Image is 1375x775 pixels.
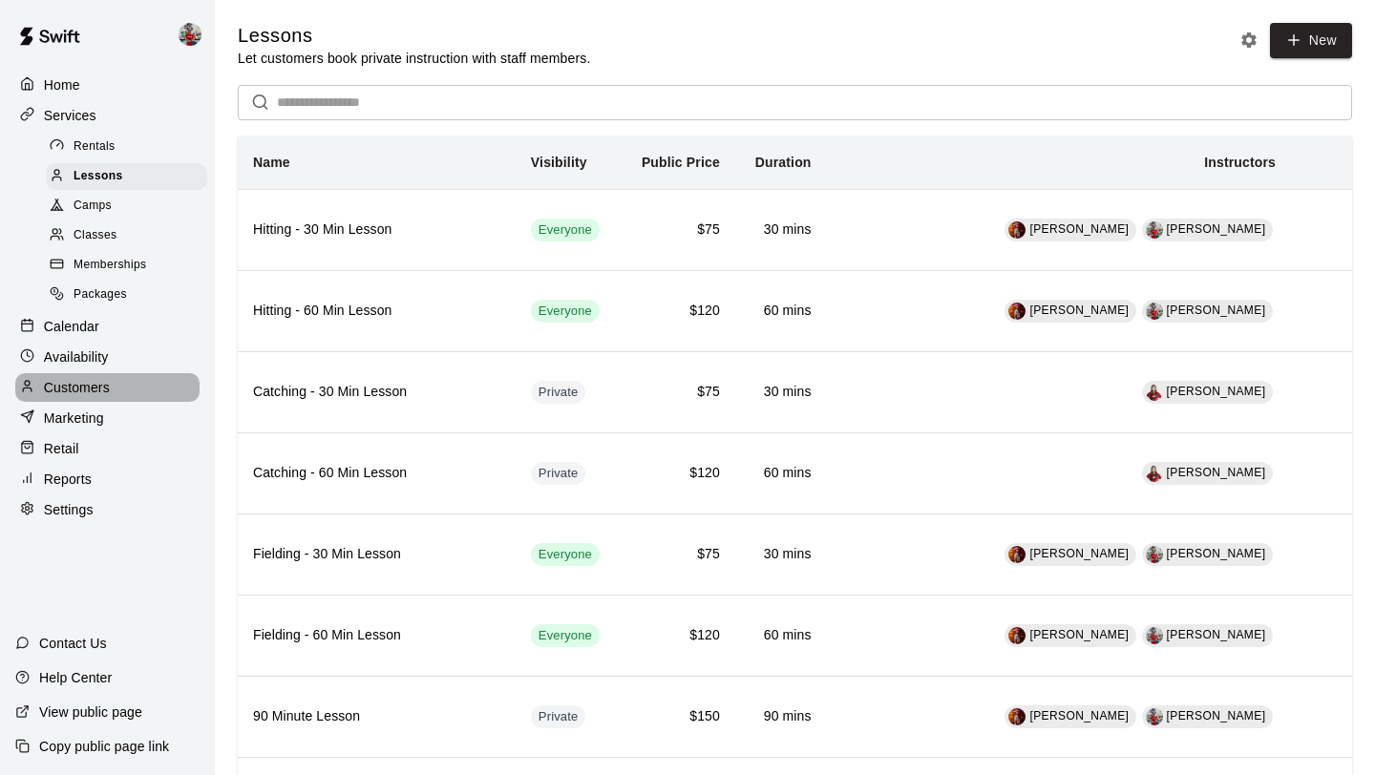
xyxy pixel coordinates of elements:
h6: $120 [636,625,720,646]
span: Private [531,708,586,726]
img: Kaitlyn Lim [1008,221,1026,239]
a: Lessons [46,161,215,191]
div: Packages [46,282,207,308]
h6: $120 [636,463,720,484]
h6: $75 [636,544,720,565]
h6: Fielding - 60 Min Lesson [253,625,500,646]
img: Kylie Chung [1146,546,1163,563]
span: [PERSON_NAME] [1167,547,1266,560]
img: Aly Kaneshiro [1146,384,1163,401]
a: Memberships [46,251,215,281]
h6: 60 mins [751,301,812,322]
a: Customers [15,373,200,402]
div: Rentals [46,134,207,160]
span: [PERSON_NAME] [1029,709,1129,723]
h6: 30 mins [751,220,812,241]
div: This service is hidden, and can only be accessed via a direct link [531,705,586,728]
b: Duration [755,155,812,170]
h6: Catching - 60 Min Lesson [253,463,500,484]
span: Everyone [531,627,600,645]
a: Reports [15,465,200,493]
span: [PERSON_NAME] [1167,385,1266,398]
div: Lessons [46,163,207,190]
h5: Lessons [238,23,590,49]
span: [PERSON_NAME] [1029,222,1129,236]
img: Aly Kaneshiro [1146,465,1163,482]
b: Instructors [1204,155,1276,170]
h6: 30 mins [751,544,812,565]
span: Rentals [74,137,116,157]
div: Camps [46,193,207,220]
a: Retail [15,434,200,463]
p: Marketing [44,408,104,428]
h6: 60 mins [751,463,812,484]
span: Memberships [74,256,146,275]
p: Availability [44,347,109,367]
span: Everyone [531,303,600,321]
img: Kylie Chung [179,23,201,46]
div: Kylie Chung [1146,303,1163,320]
a: Marketing [15,404,200,432]
span: Everyone [531,546,600,564]
h6: $75 [636,382,720,403]
span: [PERSON_NAME] [1029,304,1129,317]
span: [PERSON_NAME] [1167,304,1266,317]
b: Visibility [531,155,587,170]
a: Rentals [46,132,215,161]
span: [PERSON_NAME] [1167,709,1266,723]
img: Kaitlyn Lim [1008,303,1026,320]
span: Classes [74,226,116,245]
div: This service is hidden, and can only be accessed via a direct link [531,462,586,485]
p: Calendar [44,317,99,336]
h6: $75 [636,220,720,241]
div: This service is visible to all of your customers [531,300,600,323]
img: Kylie Chung [1146,221,1163,239]
a: Calendar [15,312,200,341]
p: View public page [39,702,142,722]
div: Home [15,71,200,99]
div: This service is visible to all of your customers [531,219,600,241]
span: Private [531,465,586,483]
h6: Hitting - 30 Min Lesson [253,220,500,241]
div: Classes [46,222,207,249]
a: Packages [46,281,215,310]
p: Help Center [39,668,112,687]
h6: Hitting - 60 Min Lesson [253,301,500,322]
span: [PERSON_NAME] [1029,547,1129,560]
img: Kaitlyn Lim [1008,546,1026,563]
a: New [1270,23,1352,58]
img: Kylie Chung [1146,708,1163,725]
span: Lessons [74,167,123,186]
a: Settings [15,495,200,524]
a: Services [15,101,200,130]
p: Customers [44,378,110,397]
img: Kaitlyn Lim [1008,627,1026,644]
p: Retail [44,439,79,458]
span: [PERSON_NAME] [1167,466,1266,479]
h6: Fielding - 30 Min Lesson [253,544,500,565]
img: Kylie Chung [1146,627,1163,644]
span: Packages [74,285,127,304]
span: Private [531,384,586,402]
h6: Catching - 30 Min Lesson [253,382,500,403]
a: Availability [15,343,200,371]
span: [PERSON_NAME] [1167,628,1266,641]
img: Kaitlyn Lim [1008,708,1026,725]
div: Memberships [46,252,207,279]
p: Let customers book private instruction with staff members. [238,49,590,68]
h6: 90 Minute Lesson [253,706,500,727]
b: Public Price [642,155,720,170]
